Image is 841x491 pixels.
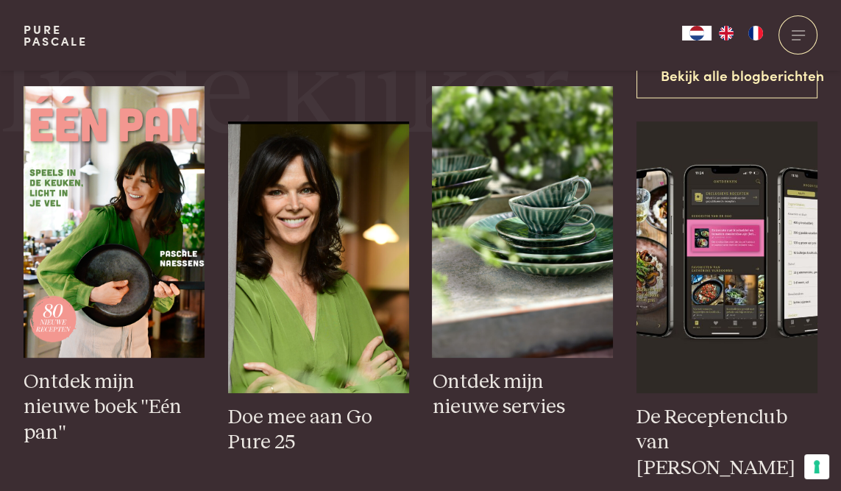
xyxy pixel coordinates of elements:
[228,121,409,456] a: pascale_foto Doe mee aan Go Pure 25
[636,121,817,393] img: iPhone 13 Pro Mockup front and side view
[636,405,817,481] h3: De Receptenclub van [PERSON_NAME]
[682,26,712,40] a: NL
[682,26,770,40] aside: Language selected: Nederlands
[682,26,712,40] div: Language
[432,86,613,358] img: groen_servies_23
[712,26,770,40] ul: Language list
[432,86,613,420] a: groen_servies_23 Ontdek mijn nieuwe servies
[636,52,817,98] a: Bekijk alle blogberichten
[432,370,613,420] h3: Ontdek mijn nieuwe servies
[24,370,205,446] h3: Ontdek mijn nieuwe boek "Eén pan"
[24,24,88,47] a: PurePascale
[741,26,770,40] a: FR
[804,454,829,479] button: Uw voorkeuren voor toestemming voor trackingtechnologieën
[228,405,409,456] h3: Doe mee aan Go Pure 25
[24,86,205,445] a: één pan - voorbeeldcover Ontdek mijn nieuwe boek "Eén pan"
[712,26,741,40] a: EN
[636,121,817,481] a: iPhone 13 Pro Mockup front and side view De Receptenclub van [PERSON_NAME]
[228,121,409,393] img: pascale_foto
[24,86,205,358] img: één pan - voorbeeldcover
